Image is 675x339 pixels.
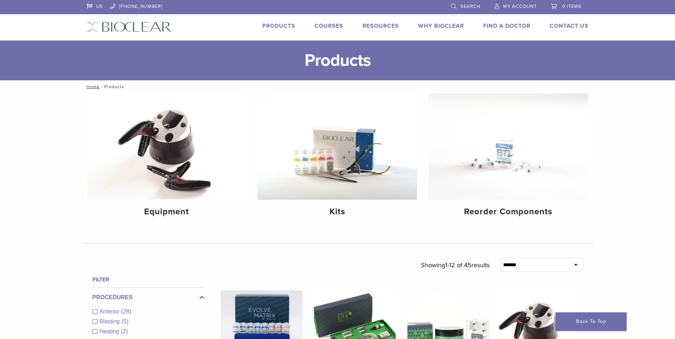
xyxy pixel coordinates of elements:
span: 1-12 of 45 [445,261,471,269]
span: / [100,85,104,88]
img: Kits [258,93,417,200]
span: Search [460,4,480,9]
img: Bioclear [87,22,171,32]
img: Reorder Components [428,93,588,200]
a: Why Bioclear [418,22,464,29]
span: Anterior [100,308,121,314]
span: (5) [121,318,128,324]
span: My Account [503,4,537,9]
nav: Products [81,80,594,93]
a: Contact Us [550,22,589,29]
a: Resources [363,22,399,29]
span: (28) [121,308,131,314]
a: Products [262,22,295,29]
span: Blasting [100,318,122,324]
h4: Equipment [93,205,241,218]
a: Kits [258,93,417,223]
a: Find A Doctor [483,22,531,29]
span: (2) [121,328,128,334]
span: 0 items [562,4,581,9]
a: Back To Top [555,312,627,331]
p: Showing results [421,258,490,273]
label: Procedures [93,293,204,302]
a: Equipment [87,93,247,223]
h4: Kits [263,205,411,218]
img: Equipment [87,93,247,200]
h4: Filter [93,275,204,284]
span: Heating [100,328,121,334]
a: Reorder Components [428,93,588,223]
a: Home [84,84,100,89]
h4: Reorder Components [434,205,582,218]
a: Courses [315,22,343,29]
